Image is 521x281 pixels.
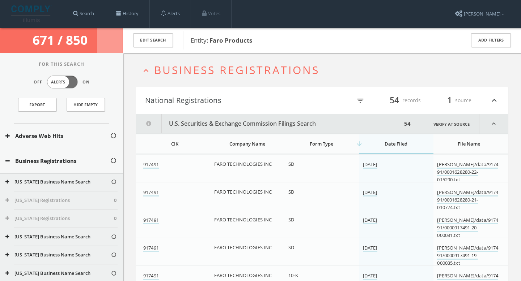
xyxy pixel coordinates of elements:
button: Edit Search [133,33,173,47]
span: 10-K [288,272,298,278]
span: Off [34,79,42,85]
span: SD [288,189,294,195]
a: 917491 [143,189,159,196]
div: CIK [143,140,206,147]
a: [PERSON_NAME]/data/917491/0001628280-22-015290.txt [437,161,498,184]
span: SD [288,244,294,251]
a: 917491 [143,217,159,224]
button: [US_STATE] Business Name Search [5,270,111,277]
span: 0 [114,215,117,222]
div: Company Name [214,140,281,147]
button: [US_STATE] Registrations [5,215,114,222]
div: source [428,94,471,107]
span: FARO TECHNOLOGIES INC [214,216,272,223]
a: [DATE] [363,217,377,224]
a: 917491 [143,161,159,169]
button: [US_STATE] Business Name Search [5,251,111,259]
a: [PERSON_NAME]/data/917491/0000917491-20-000031.txt [437,217,498,239]
i: expand_less [490,94,499,107]
b: Faro Products [209,36,252,44]
a: Verify at source [424,114,479,134]
button: [US_STATE] Business Name Search [5,233,111,241]
a: Export [18,98,56,112]
button: Hide Empty [67,98,105,112]
div: records [377,94,421,107]
img: illumis [11,5,52,22]
span: FARO TECHNOLOGIES INC [214,244,272,251]
span: Business Registrations [154,62,319,77]
a: [PERSON_NAME]/data/917491/0000917491-19-000035.txt [437,245,498,267]
button: [US_STATE] Registrations [5,197,114,204]
span: 671 / 850 [33,31,90,48]
button: National Registrations [145,94,322,107]
a: [DATE] [363,245,377,252]
span: For This Search [33,61,90,68]
span: Entity: [191,36,252,44]
div: File Name [437,140,501,147]
a: [DATE] [363,189,377,196]
a: [DATE] [363,161,377,169]
button: U.S. Securities & Exchange Commission Filings Search [136,114,402,134]
button: Business Registrations [5,157,110,165]
i: expand_less [479,114,508,134]
a: [DATE] [363,272,377,280]
span: SD [288,161,294,167]
span: SD [288,216,294,223]
button: Adverse Web Hits [5,132,110,140]
button: Add Filters [471,33,511,47]
button: expand_lessBusiness Registrations [141,64,508,76]
div: Date Filed [363,140,429,147]
a: [PERSON_NAME]/data/917491/0001628280-21-010774.txt [437,189,498,212]
span: 1 [444,94,455,107]
div: Form Type [288,140,355,147]
i: expand_less [141,66,151,75]
i: filter_list [356,97,364,105]
a: 917491 [143,245,159,252]
span: FARO TECHNOLOGIES INC [214,272,272,278]
a: 917491 [143,272,159,280]
i: arrow_downward [356,140,363,147]
span: FARO TECHNOLOGIES INC [214,189,272,195]
button: [US_STATE] Business Name Search [5,178,111,186]
span: FARO TECHNOLOGIES INC [214,161,272,167]
div: 54 [402,114,413,134]
span: 54 [386,94,402,107]
span: 0 [114,197,117,204]
span: On [82,79,90,85]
